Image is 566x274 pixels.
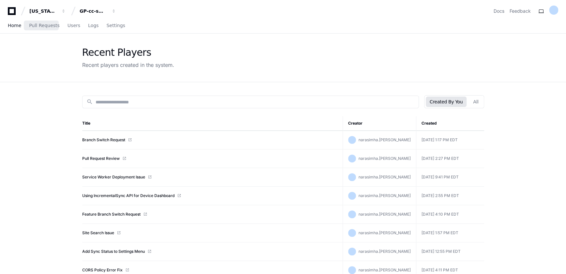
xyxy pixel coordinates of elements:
a: Branch Switch Request [82,137,125,143]
button: All [469,97,482,107]
a: Using IncrementalSync API for Device Dashboard [82,193,175,198]
a: Users [68,18,80,33]
span: narasimha.[PERSON_NAME] [359,212,411,217]
a: Home [8,18,21,33]
button: Feedback [510,8,531,14]
td: [DATE] 9:41 PM EDT [416,168,484,187]
span: Users [68,23,80,27]
span: narasimha.[PERSON_NAME] [359,193,411,198]
span: narasimha.[PERSON_NAME] [359,137,411,142]
a: Pull Request Review [82,156,120,161]
a: CORS Policy Error Fix [82,267,123,273]
button: GP-cc-sml-apps [77,5,119,17]
td: [DATE] 12:55 PM EDT [416,242,484,261]
a: Site Search Issue [82,230,114,236]
span: Home [8,23,21,27]
td: [DATE] 2:55 PM EDT [416,187,484,205]
span: narasimha.[PERSON_NAME] [359,175,411,179]
button: [US_STATE] Pacific [27,5,69,17]
th: Created [416,116,484,131]
span: Logs [88,23,99,27]
th: Creator [343,116,416,131]
td: [DATE] 1:17 PM EDT [416,131,484,149]
a: Service Worker Deployment Issue [82,175,145,180]
a: Docs [494,8,504,14]
div: [US_STATE] Pacific [29,8,57,14]
span: narasimha.[PERSON_NAME] [359,267,411,272]
button: Created By You [426,97,467,107]
a: Settings [106,18,125,33]
span: narasimha.[PERSON_NAME] [359,230,411,235]
a: Add Sync Status to Settings Menu [82,249,145,254]
div: GP-cc-sml-apps [80,8,108,14]
span: narasimha.[PERSON_NAME] [359,249,411,254]
td: [DATE] 4:10 PM EDT [416,205,484,224]
a: Feature Branch Switch Request [82,212,141,217]
a: Pull Requests [29,18,59,33]
td: [DATE] 1:57 PM EDT [416,224,484,242]
mat-icon: search [86,99,93,105]
div: Recent Players [82,47,174,58]
th: Title [82,116,343,131]
span: Settings [106,23,125,27]
span: Pull Requests [29,23,59,27]
div: Recent players created in the system. [82,61,174,69]
a: Logs [88,18,99,33]
span: narasimha.[PERSON_NAME] [359,156,411,161]
td: [DATE] 2:27 PM EDT [416,149,484,168]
